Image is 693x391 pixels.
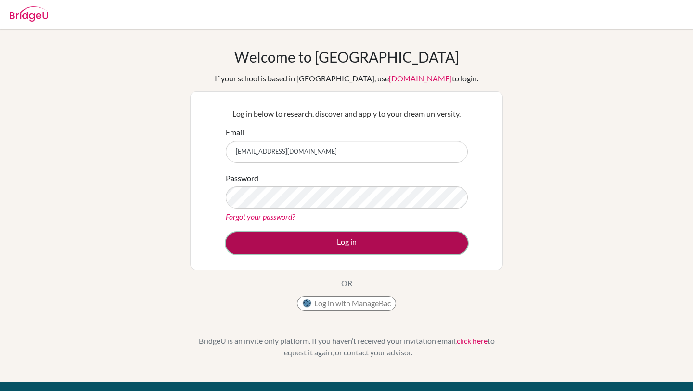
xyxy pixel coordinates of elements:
[341,277,352,289] p: OR
[226,108,468,119] p: Log in below to research, discover and apply to your dream university.
[457,336,488,345] a: click here
[226,212,295,221] a: Forgot your password?
[215,73,478,84] div: If your school is based in [GEOGRAPHIC_DATA], use to login.
[234,48,459,65] h1: Welcome to [GEOGRAPHIC_DATA]
[10,6,48,22] img: Bridge-U
[226,127,244,138] label: Email
[226,232,468,254] button: Log in
[389,74,452,83] a: [DOMAIN_NAME]
[297,296,396,311] button: Log in with ManageBac
[190,335,503,358] p: BridgeU is an invite only platform. If you haven’t received your invitation email, to request it ...
[226,172,258,184] label: Password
